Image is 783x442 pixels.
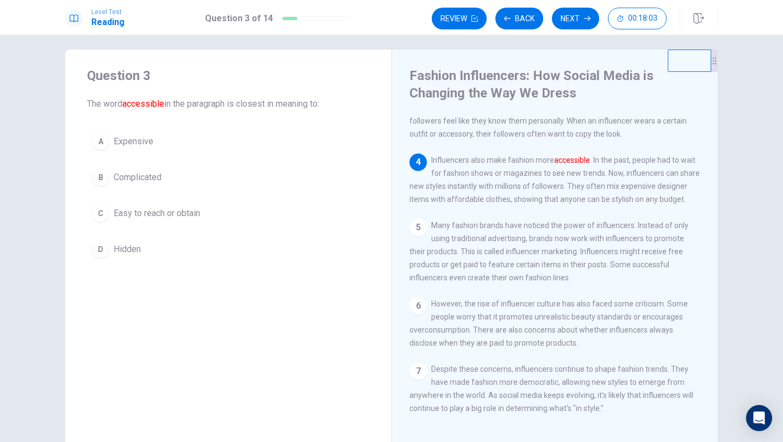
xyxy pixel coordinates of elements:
[114,207,200,220] span: Easy to reach or obtain
[92,169,109,186] div: B
[92,205,109,222] div: C
[608,8,667,29] button: 00:18:03
[432,8,487,29] button: Review
[746,405,772,431] div: Open Intercom Messenger
[409,297,427,315] div: 6
[409,363,427,380] div: 7
[92,133,109,150] div: A
[87,128,370,155] button: AExpensive
[409,219,427,236] div: 5
[91,16,125,29] h1: Reading
[122,99,164,109] font: accessible
[409,154,427,171] div: 4
[409,156,700,204] span: Influencers also make fashion more . In the past, people had to wait for fashion shows or magazin...
[114,171,161,184] span: Complicated
[87,97,370,110] span: The word in the paragraph is closest in meaning to:
[409,221,688,282] span: Many fashion brands have noticed the power of influencers. Instead of only using traditional adve...
[114,135,153,148] span: Expensive
[87,164,370,191] button: BComplicated
[205,12,273,25] h1: Question 3 of 14
[554,156,590,164] font: accessible
[92,241,109,258] div: D
[91,8,125,16] span: Level Test
[628,14,657,23] span: 00:18:03
[409,67,698,102] h4: Fashion Influencers: How Social Media is Changing the Way We Dress
[87,200,370,227] button: CEasy to reach or obtain
[495,8,543,29] button: Back
[409,365,693,413] span: Despite these concerns, influencers continue to shape fashion trends. They have made fashion more...
[409,299,688,347] span: However, the rise of influencer culture has also faced some criticism. Some people worry that it ...
[114,243,141,256] span: Hidden
[552,8,599,29] button: Next
[87,67,370,84] h4: Question 3
[87,236,370,263] button: DHidden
